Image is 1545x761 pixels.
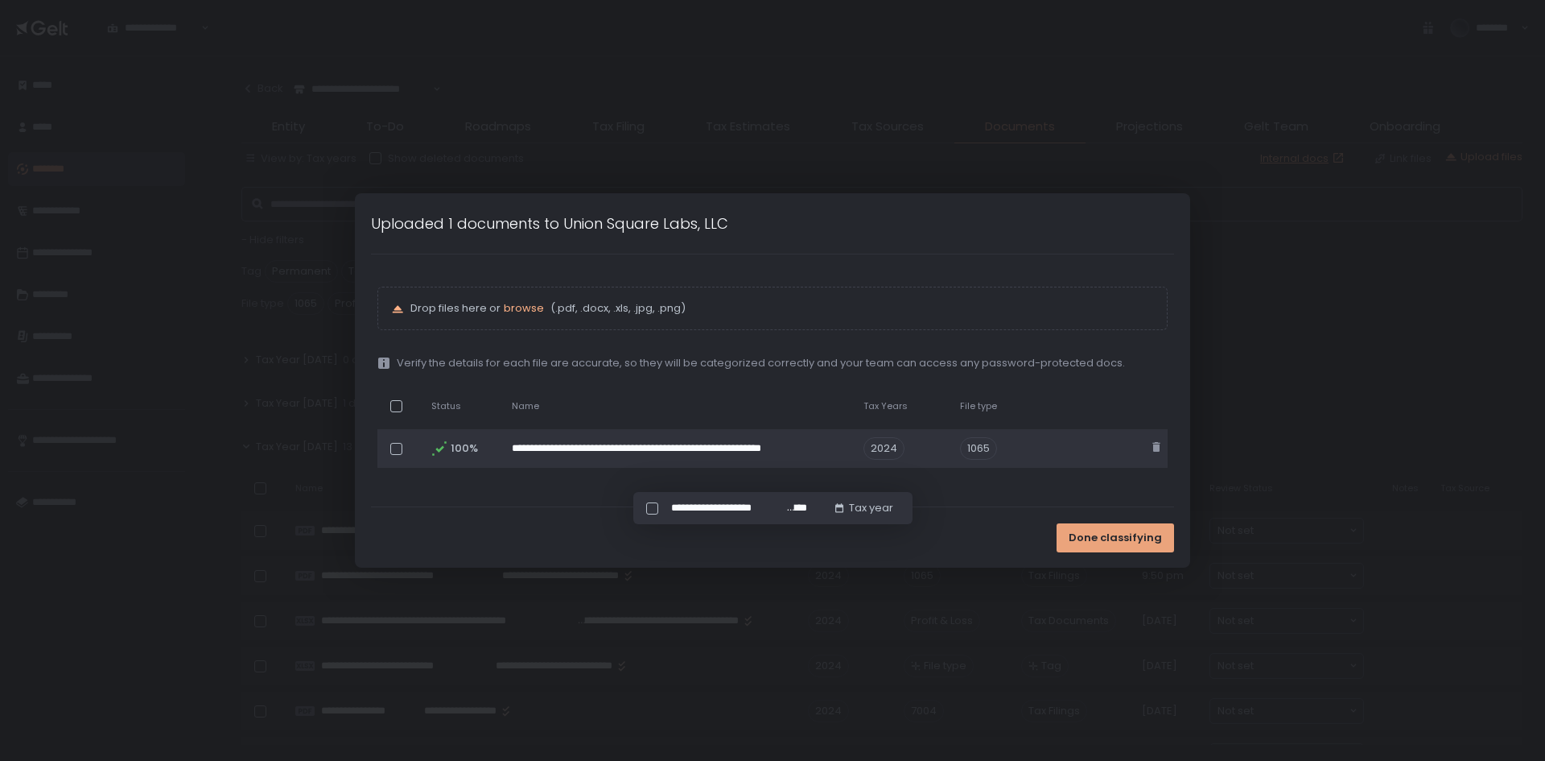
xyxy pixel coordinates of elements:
[960,400,997,412] span: File type
[451,441,476,456] span: 100%
[547,301,686,316] span: (.pdf, .docx, .xls, .jpg, .png)
[863,437,904,460] span: 2024
[371,213,728,234] h1: Uploaded 1 documents to Union Square Labs, LLC
[504,301,544,316] button: browse
[833,501,893,515] button: Tax year
[960,437,997,460] div: 1065
[512,400,539,412] span: Name
[504,300,544,316] span: browse
[863,400,908,412] span: Tax Years
[397,356,1125,370] span: Verify the details for each file are accurate, so they will be categorized correctly and your tea...
[410,301,1153,316] p: Drop files here or
[1069,531,1162,545] span: Done classifying
[431,400,461,412] span: Status
[1057,523,1174,552] button: Done classifying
